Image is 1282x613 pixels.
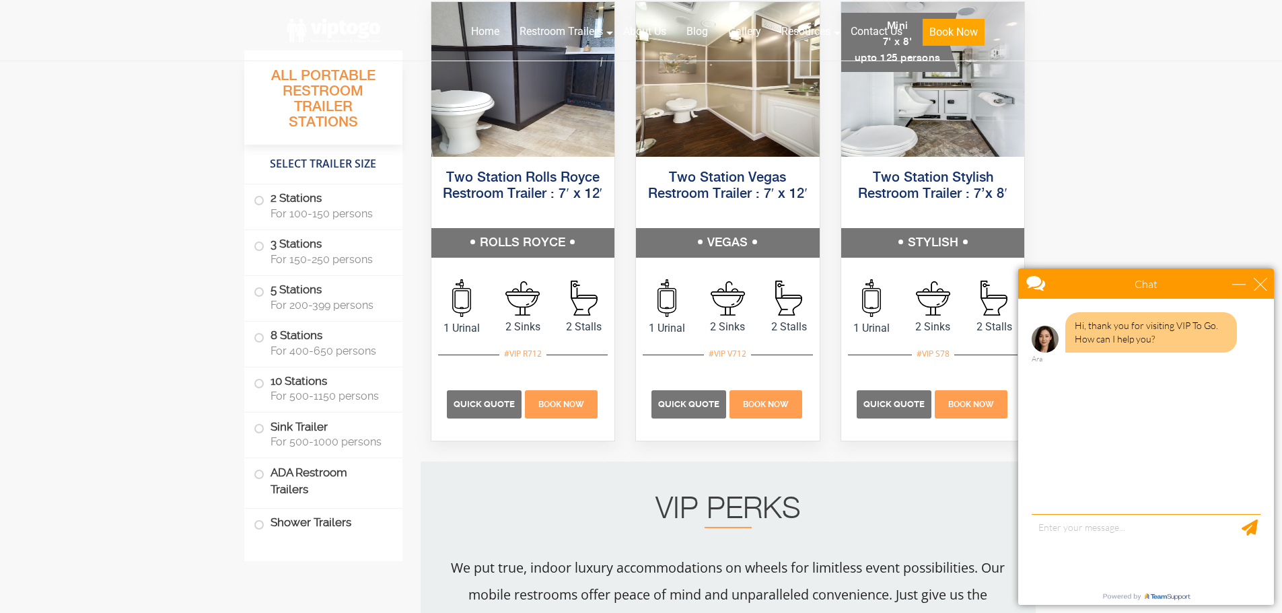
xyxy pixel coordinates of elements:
img: an icon of stall [775,281,802,316]
img: A mini restroom trailer with two separate stations and separate doors for males and females [841,2,1025,157]
img: Side view of two station restroom trailer with separate doors for males and females [636,2,820,157]
span: 2 Sinks [492,319,553,335]
span: 2 Sinks [697,319,758,335]
img: Side view of two station restroom trailer with separate doors for males and females [431,2,615,157]
span: 2 Stalls [964,319,1025,335]
a: Quick Quote [857,397,933,410]
span: Book Now [948,400,994,409]
img: an icon of sink [916,281,950,316]
a: Resources [771,17,841,46]
span: For 400-650 persons [271,345,386,357]
h4: Select Trailer Size [244,151,402,177]
img: an icon of sink [711,281,745,316]
img: an icon of urinal [452,279,471,317]
img: an icon of stall [981,281,1007,316]
a: Home [461,17,509,46]
span: 1 Urinal [841,320,902,336]
span: For 500-1000 persons [271,435,386,448]
iframe: Live Chat Box [1010,260,1282,613]
span: 2 Stalls [758,319,820,335]
a: Two Station Vegas Restroom Trailer : 7′ x 12′ [648,171,808,201]
a: Blog [676,17,718,46]
span: Book Now [538,400,584,409]
h3: All Portable Restroom Trailer Stations [244,64,402,145]
span: Quick Quote [863,399,925,409]
a: Two Station Rolls Royce Restroom Trailer : 7′ x 12′ [443,171,602,201]
div: #VIP V712 [704,345,751,363]
img: an icon of stall [571,281,598,316]
label: 5 Stations [254,276,393,318]
span: For 100-150 persons [271,207,386,220]
h5: STYLISH [841,228,1025,258]
img: an icon of urinal [657,279,676,317]
a: Quick Quote [447,397,524,410]
h5: VEGAS [636,228,820,258]
a: Restroom Trailers [509,17,613,46]
a: Quick Quote [651,397,728,410]
div: #VIP S78 [912,345,954,363]
button: Book Now [923,19,985,46]
span: Quick Quote [454,399,515,409]
a: Contact Us [841,17,913,46]
a: Two Station Stylish Restroom Trailer : 7’x 8′ [858,171,1007,201]
img: an icon of sink [505,281,540,316]
label: 8 Stations [254,322,393,363]
span: For 200-399 persons [271,299,386,312]
span: Quick Quote [658,399,719,409]
span: For 500-1150 persons [271,390,386,402]
span: 1 Urinal [636,320,697,336]
span: For 150-250 persons [271,253,386,266]
label: 3 Stations [254,230,393,272]
span: 2 Sinks [902,319,964,335]
label: 10 Stations [254,367,393,409]
label: ADA Restroom Trailers [254,458,393,504]
h5: ROLLS ROYCE [431,228,615,258]
span: 2 Stalls [553,319,614,335]
a: About Us [613,17,676,46]
a: Book Now [913,17,995,54]
a: Book Now [933,397,1009,410]
img: an icon of urinal [862,279,881,317]
div: #VIP R712 [499,345,546,363]
label: Sink Trailer [254,412,393,454]
a: Book Now [728,397,804,410]
span: Book Now [743,400,789,409]
a: Gallery [718,17,771,46]
label: 2 Stations [254,184,393,226]
a: Book Now [523,397,599,410]
span: 1 Urinal [431,320,493,336]
label: Shower Trailers [254,509,393,538]
h2: VIP PERKS [448,496,1009,528]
